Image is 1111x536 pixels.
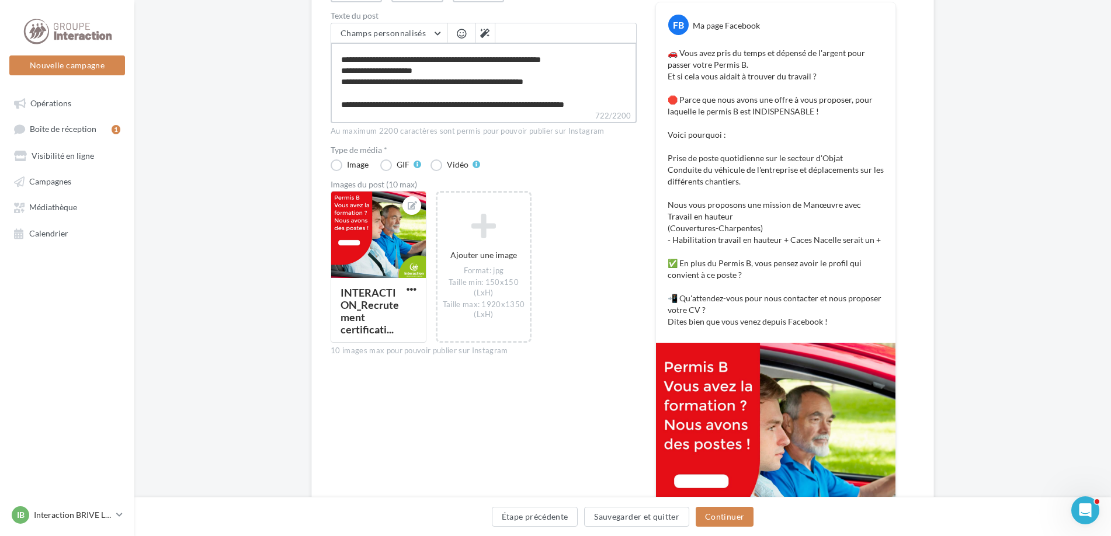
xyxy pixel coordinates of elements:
[29,228,68,238] span: Calendrier
[347,161,369,169] div: Image
[29,176,71,186] span: Campagnes
[696,507,754,527] button: Continuer
[34,509,112,521] p: Interaction BRIVE LA GAILLARDE
[112,125,120,134] div: 1
[7,196,127,217] a: Médiathèque
[7,92,127,113] a: Opérations
[331,346,637,356] div: 10 images max pour pouvoir publier sur Instagram
[584,507,689,527] button: Sauvegarder et quitter
[331,110,637,123] label: 722/2200
[7,118,127,140] a: Boîte de réception1
[7,222,127,243] a: Calendrier
[331,23,447,43] button: Champs personnalisés
[9,504,125,526] a: IB Interaction BRIVE LA GAILLARDE
[30,98,71,108] span: Opérations
[7,170,127,192] a: Campagnes
[693,20,760,32] div: Ma page Facebook
[1071,496,1099,524] iframe: Intercom live chat
[492,507,578,527] button: Étape précédente
[7,145,127,166] a: Visibilité en ligne
[341,28,426,38] span: Champs personnalisés
[447,161,468,169] div: Vidéo
[32,151,94,161] span: Visibilité en ligne
[30,124,96,134] span: Boîte de réception
[17,509,25,521] span: IB
[397,161,409,169] div: GIF
[29,203,77,213] span: Médiathèque
[331,12,637,20] label: Texte du post
[9,55,125,75] button: Nouvelle campagne
[668,15,689,35] div: FB
[331,180,637,189] div: Images du post (10 max)
[331,146,637,154] label: Type de média *
[341,286,399,336] div: INTERACTION_Recrutement certificati...
[668,47,884,328] p: 🚗 Vous avez pris du temps et dépensé de l'argent pour passer votre Permis B. Et si cela vous aida...
[331,126,637,137] div: Au maximum 2200 caractères sont permis pour pouvoir publier sur Instagram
